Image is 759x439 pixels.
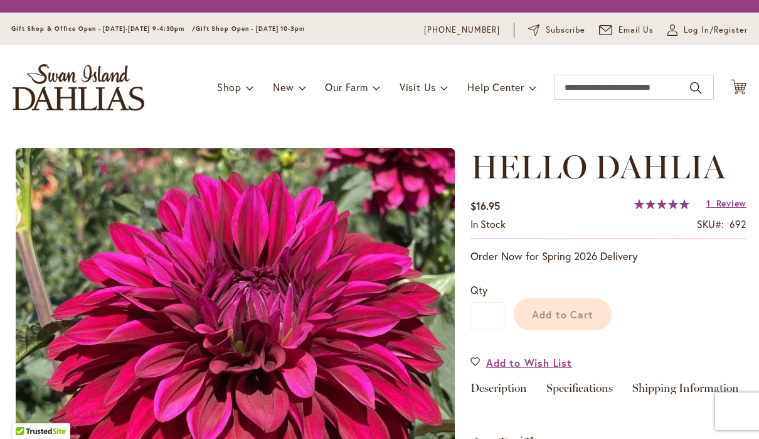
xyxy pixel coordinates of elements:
a: 1 Review [706,197,746,209]
a: Email Us [599,24,654,36]
p: Order Now for Spring 2026 Delivery [470,249,746,264]
a: store logo [13,64,144,111]
button: Search [690,78,701,98]
div: Availability [470,217,506,232]
strong: SKU [697,217,724,230]
div: 100% [634,199,689,209]
span: Gift Shop & Office Open - [DATE]-[DATE] 9-4:30pm / [11,24,196,33]
span: In stock [470,217,506,230]
a: Shipping Information [632,382,739,401]
a: Description [470,382,527,401]
span: Subscribe [546,24,585,36]
a: Subscribe [528,24,585,36]
span: New [273,80,294,94]
div: Detailed Product Info [470,382,746,401]
span: Our Farm [325,80,368,94]
span: 1 [706,197,711,209]
span: Gift Shop Open - [DATE] 10-3pm [196,24,305,33]
span: Add to Wish List [486,355,572,370]
span: Email Us [618,24,654,36]
span: Help Center [467,80,524,94]
a: Add to Wish List [470,355,572,370]
span: HELLO DAHLIA [470,147,725,187]
span: Shop [217,80,242,94]
div: 692 [730,217,746,232]
span: Visit Us [400,80,436,94]
span: $16.95 [470,199,500,212]
a: Log In/Register [667,24,748,36]
span: Log In/Register [684,24,748,36]
span: Qty [470,283,487,296]
a: [PHONE_NUMBER] [424,24,500,36]
a: Specifications [546,382,613,401]
span: Review [716,197,746,209]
